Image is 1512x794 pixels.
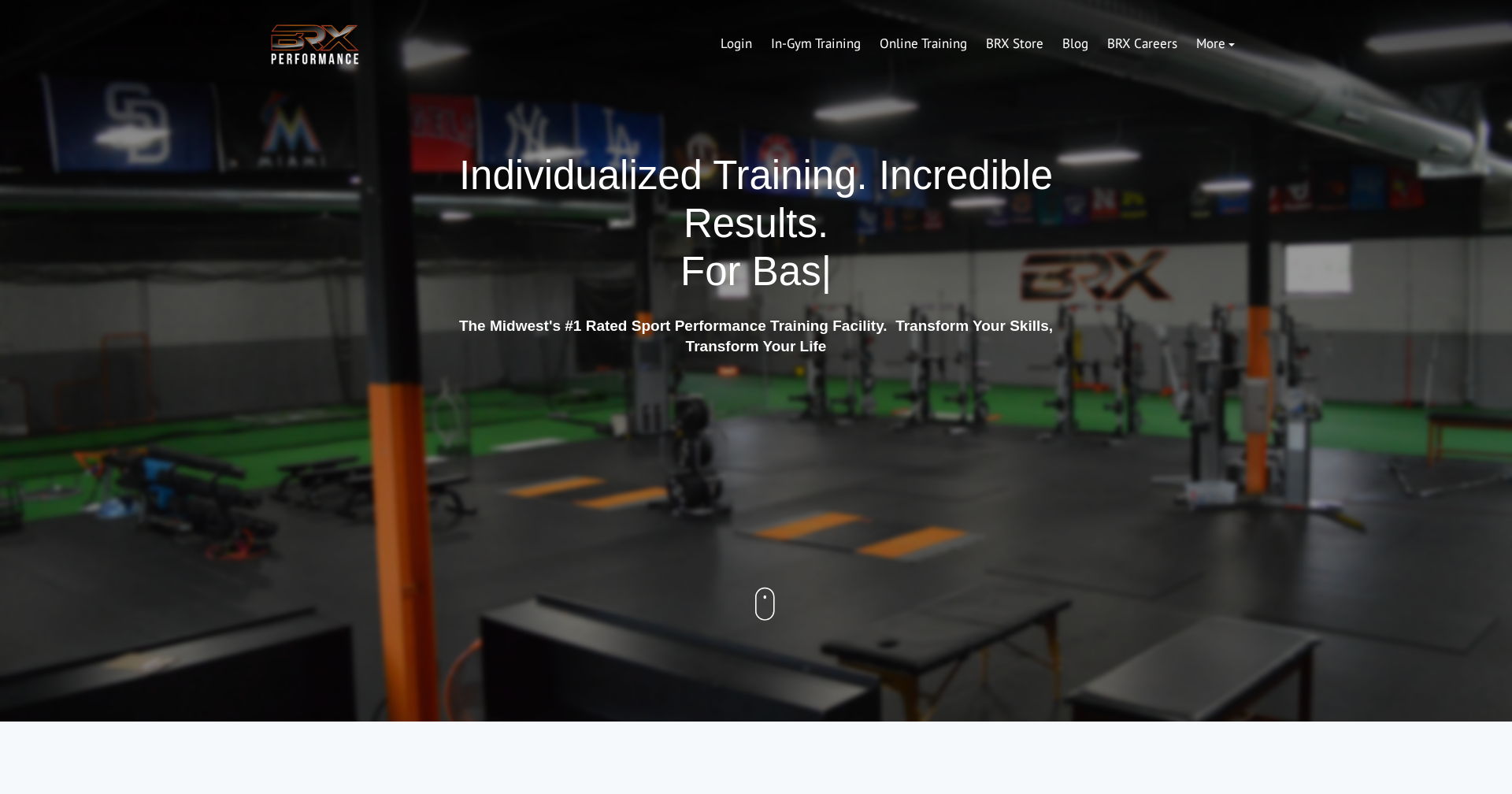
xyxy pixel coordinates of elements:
img: BRX Transparent Logo-2 [268,20,362,69]
span: | [821,249,832,294]
h1: Individualized Training. Incredible Results. [453,151,1059,296]
a: Login [711,25,762,63]
div: Navigation Menu [711,25,1244,63]
a: BRX Store [976,25,1053,63]
a: BRX Careers [1098,25,1187,63]
a: Blog [1053,25,1098,63]
a: In-Gym Training [762,25,870,63]
strong: The Midwest's #1 Rated Sport Performance Training Facility. Transform Your Skills, Transform Your... [459,317,1053,355]
a: Online Training [870,25,976,63]
a: More [1187,25,1244,63]
span: For Bas [680,249,821,294]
